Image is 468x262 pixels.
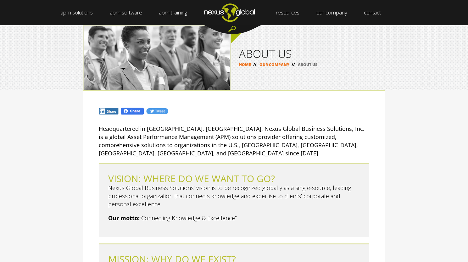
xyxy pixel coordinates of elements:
[108,173,360,184] h2: VISION: WHERE DO WE WANT TO GO?
[99,125,369,157] p: Headquartered in [GEOGRAPHIC_DATA], [GEOGRAPHIC_DATA], Nexus Global Business Solutions, Inc. is a...
[289,62,297,67] span: //
[108,184,360,208] p: Nexus Global Business Solutions’ vision is to be recognized globally as a single-source, leading ...
[251,62,259,67] span: //
[239,62,251,67] a: HOME
[259,62,289,67] a: OUR COMPANY
[108,214,140,222] strong: Our motto:
[120,107,144,115] img: Fb.png
[99,108,119,115] img: In.jpg
[239,48,377,59] h1: ABOUT US
[108,214,360,222] p: “Connecting Knowledge & Excellence”
[146,108,169,115] img: Tw.jpg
